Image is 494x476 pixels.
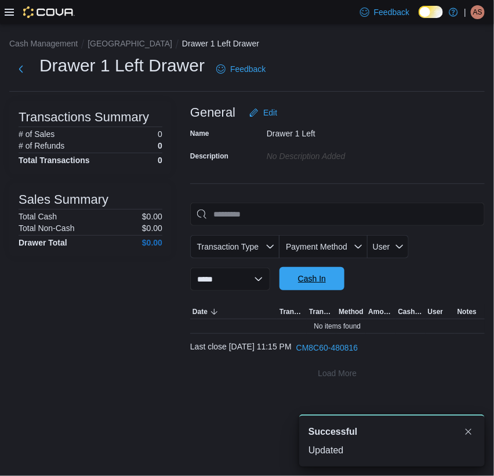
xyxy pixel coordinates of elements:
span: Feedback [374,6,409,18]
h1: Drawer 1 Left Drawer [39,54,205,77]
h4: $0.00 [142,238,162,247]
h3: Sales Summary [19,193,108,207]
div: Notification [308,425,475,439]
button: User [426,305,455,319]
span: Feedback [230,63,266,75]
a: Feedback [212,57,270,81]
label: Description [190,152,228,161]
span: User [428,307,444,316]
button: Cash In [279,267,344,290]
button: Dismiss toast [462,425,475,439]
span: AS [473,5,482,19]
p: | [464,5,466,19]
p: $0.00 [142,223,162,233]
label: Name [190,129,209,138]
span: Transaction Type [197,242,259,251]
button: Date [190,305,277,319]
div: Anthony St Bernard [471,5,485,19]
span: Load More [318,367,357,379]
img: Cova [23,6,75,18]
span: Method [339,307,364,316]
h4: 0 [158,156,162,165]
button: Transaction # [307,305,336,319]
h3: Transactions Summary [19,110,149,124]
button: Payment Method [279,235,368,258]
div: Last close [DATE] 11:15 PM [190,336,485,359]
h4: Drawer Total [19,238,67,247]
button: Transaction Type [277,305,307,319]
button: Load More [190,362,485,385]
button: [GEOGRAPHIC_DATA] [88,39,172,48]
h6: Total Non-Cash [19,223,75,233]
nav: An example of EuiBreadcrumbs [9,38,485,52]
button: Cash Back [396,305,426,319]
button: CM8C60-480816 [292,336,363,359]
div: Updated [308,443,475,457]
a: Feedback [355,1,414,24]
button: User [368,235,409,258]
span: Date [192,307,208,316]
button: Drawer 1 Left Drawer [182,39,259,48]
h3: General [190,106,235,120]
span: User [373,242,390,251]
button: Next [9,57,32,81]
span: Notes [457,307,477,316]
h6: # of Sales [19,129,55,139]
button: Notes [455,305,485,319]
h6: # of Refunds [19,141,64,150]
span: Transaction Type [279,307,304,316]
span: Amount [368,307,393,316]
input: This is a search bar. As you type, the results lower in the page will automatically filter. [190,203,485,226]
span: Cash Back [398,307,423,316]
button: Transaction Type [190,235,279,258]
span: Transaction # [309,307,334,316]
p: 0 [158,129,162,139]
button: Edit [245,101,282,124]
input: Dark Mode [419,6,443,18]
div: Drawer 1 Left [267,124,422,138]
span: Payment Method [286,242,347,251]
h4: Total Transactions [19,156,90,165]
span: Successful [308,425,357,439]
h6: Total Cash [19,212,57,221]
div: No Description added [267,147,422,161]
span: No items found [314,322,361,331]
button: Cash Management [9,39,78,48]
button: Method [336,305,366,319]
span: Cash In [298,273,326,284]
span: Edit [263,107,277,118]
p: 0 [158,141,162,150]
button: Amount [366,305,395,319]
span: CM8C60-480816 [296,342,358,354]
p: $0.00 [142,212,162,221]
